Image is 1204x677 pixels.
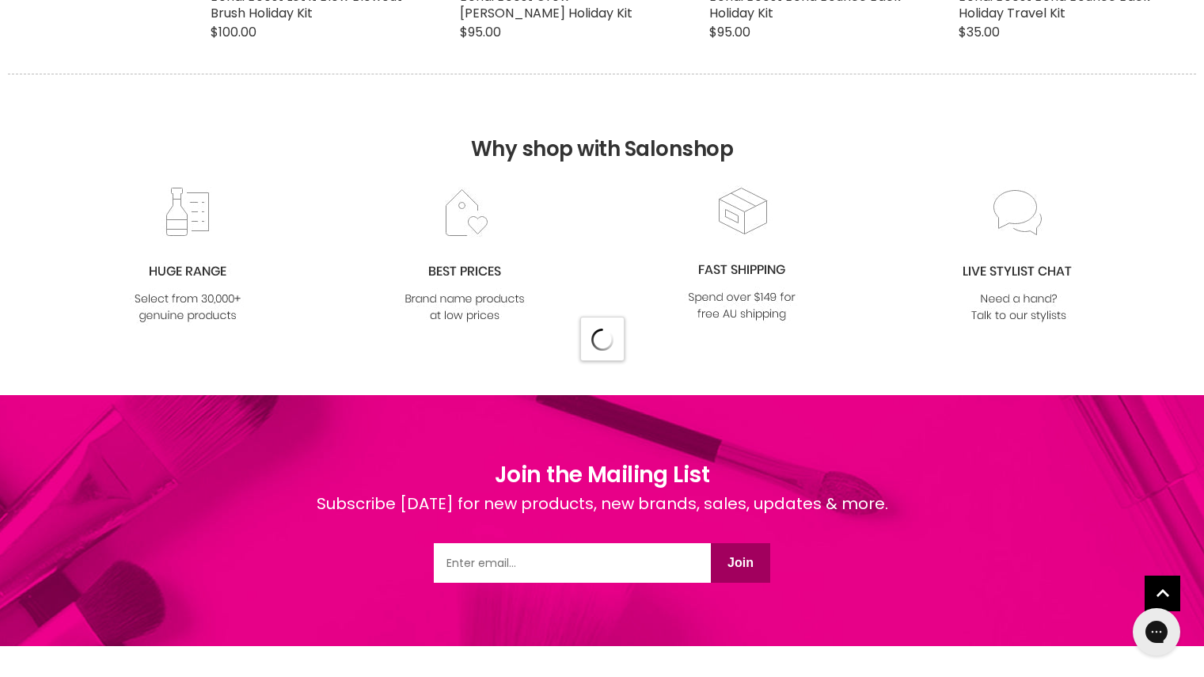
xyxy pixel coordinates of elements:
div: Subscribe [DATE] for new products, new brands, sales, updates & more. [317,492,888,543]
a: Back to top [1145,576,1180,611]
button: Join [711,543,770,583]
h1: Join the Mailing List [317,458,888,492]
span: Back to top [1145,576,1180,617]
span: $95.00 [460,23,501,41]
input: Email [434,543,711,583]
img: range2_8cf790d4-220e-469f-917d-a18fed3854b6.jpg [123,187,252,325]
span: $95.00 [709,23,750,41]
iframe: Gorgias live chat messenger [1125,603,1188,661]
img: prices.jpg [401,187,529,325]
img: chat_c0a1c8f7-3133-4fc6-855f-7264552747f6.jpg [955,187,1083,325]
img: fast.jpg [678,185,806,324]
span: $35.00 [959,23,1000,41]
span: $100.00 [211,23,256,41]
h2: Why shop with Salonshop [8,74,1196,185]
